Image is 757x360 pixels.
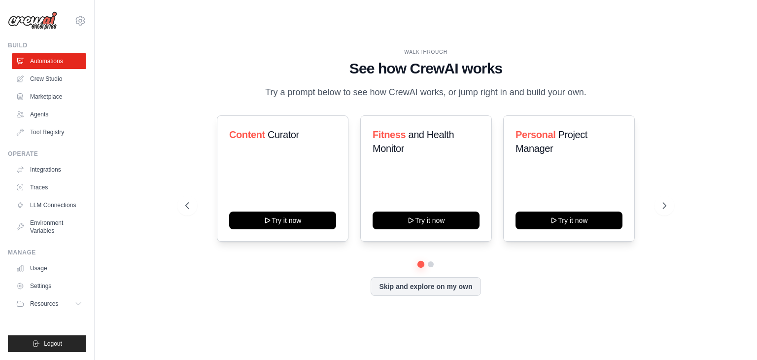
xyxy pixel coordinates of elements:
div: Manage [8,249,86,256]
span: and Health Monitor [373,129,454,154]
div: WALKTHROUGH [185,48,666,56]
p: Try a prompt below to see how CrewAI works, or jump right in and build your own. [260,85,591,100]
a: Agents [12,107,86,122]
button: Try it now [516,212,622,229]
button: Try it now [229,212,336,229]
button: Try it now [373,212,480,229]
button: Skip and explore on my own [371,277,481,296]
span: Logout [44,340,62,348]
button: Resources [12,296,86,312]
span: Fitness [373,129,406,140]
a: Usage [12,260,86,276]
a: Traces [12,180,86,195]
h1: See how CrewAI works [185,60,666,77]
span: Personal [516,129,555,140]
a: Tool Registry [12,124,86,140]
div: Build [8,41,86,49]
span: Resources [30,300,58,308]
a: Integrations [12,162,86,178]
button: Logout [8,335,86,352]
a: Marketplace [12,89,86,105]
img: Logo [8,11,57,30]
span: Curator [268,129,299,140]
a: Settings [12,278,86,294]
div: Operate [8,150,86,158]
a: LLM Connections [12,197,86,213]
span: Content [229,129,265,140]
a: Automations [12,53,86,69]
a: Environment Variables [12,215,86,239]
a: Crew Studio [12,71,86,87]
